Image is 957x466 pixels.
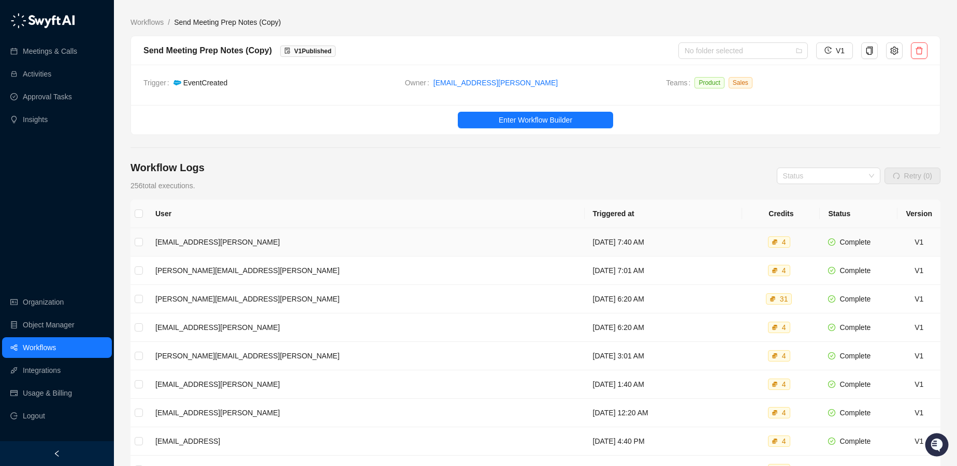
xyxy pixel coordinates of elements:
[35,103,131,112] div: We're available if you need us!
[23,64,51,84] a: Activities
[174,18,281,26] span: Send Meeting Prep Notes (Copy)
[828,352,835,359] span: check-circle
[828,324,835,331] span: check-circle
[796,48,802,54] span: folder
[585,342,743,370] td: [DATE] 3:01 AM
[6,140,42,159] a: 📚Docs
[828,409,835,416] span: check-circle
[42,140,84,159] a: 📶Status
[897,427,940,456] td: V1
[284,48,291,54] span: file-done
[865,47,874,55] span: copy
[839,437,871,445] span: Complete
[147,257,585,285] td: [PERSON_NAME][EMAIL_ADDRESS][PERSON_NAME]
[10,13,75,28] img: logo-05li4sbe.png
[499,114,572,126] span: Enter Workflow Builder
[585,399,743,427] td: [DATE] 12:20 AM
[143,44,272,57] div: Send Meeting Prep Notes (Copy)
[897,399,940,427] td: V1
[128,17,166,28] a: Workflows
[23,383,72,403] a: Usage & Billing
[103,170,125,177] span: Pylon
[780,265,788,276] div: 4
[10,93,29,112] img: 5124521997842_fc6d7dfcefe973c2e489_88.png
[130,182,195,190] span: 256 total executions.
[820,200,897,228] th: Status
[147,200,585,228] th: User
[828,381,835,388] span: check-circle
[778,294,790,304] div: 31
[780,322,788,333] div: 4
[897,228,940,257] td: V1
[729,77,752,88] span: Sales
[10,57,189,74] h2: How can we help?
[897,285,940,313] td: V1
[897,257,940,285] td: V1
[183,79,228,87] span: Event Created
[742,200,820,228] th: Credits
[147,313,585,342] td: [EMAIL_ADDRESS][PERSON_NAME]
[828,267,835,274] span: check-circle
[897,200,940,228] th: Version
[23,405,45,426] span: Logout
[828,238,835,246] span: check-circle
[839,380,871,388] span: Complete
[816,42,853,59] button: V1
[780,379,788,389] div: 4
[294,48,331,55] span: V 1 Published
[666,77,694,93] span: Teams
[915,47,923,55] span: delete
[839,295,871,303] span: Complete
[143,77,173,88] span: Trigger
[780,351,788,361] div: 4
[839,266,871,275] span: Complete
[780,436,788,446] div: 4
[839,238,871,246] span: Complete
[130,160,205,175] h4: Workflow Logs
[53,450,61,457] span: left
[836,45,845,56] span: V1
[585,313,743,342] td: [DATE] 6:20 AM
[405,77,433,88] span: Owner
[585,285,743,313] td: [DATE] 6:20 AM
[23,41,77,62] a: Meetings & Calls
[839,352,871,360] span: Complete
[147,399,585,427] td: [EMAIL_ADDRESS][PERSON_NAME]
[897,342,940,370] td: V1
[585,200,743,228] th: Triggered at
[168,17,170,28] li: /
[173,80,181,86] img: salesforce-ChMvK6Xa.png
[433,77,558,88] a: [EMAIL_ADDRESS][PERSON_NAME]
[885,168,940,184] button: Retry (0)
[23,292,64,312] a: Organization
[694,77,724,88] span: Product
[57,144,80,155] span: Status
[780,408,788,418] div: 4
[147,370,585,399] td: [EMAIL_ADDRESS][PERSON_NAME]
[924,432,952,460] iframe: Open customer support
[147,285,585,313] td: [PERSON_NAME][EMAIL_ADDRESS][PERSON_NAME]
[585,370,743,399] td: [DATE] 1:40 AM
[824,47,832,54] span: history
[10,145,19,154] div: 📚
[47,145,55,154] div: 📶
[839,323,871,332] span: Complete
[897,370,940,399] td: V1
[839,409,871,417] span: Complete
[10,412,18,419] span: logout
[458,112,613,128] button: Enter Workflow Builder
[897,313,940,342] td: V1
[23,337,56,358] a: Workflows
[21,144,38,155] span: Docs
[131,112,940,128] a: Enter Workflow Builder
[585,427,743,456] td: [DATE] 4:40 PM
[23,109,48,130] a: Insights
[73,169,125,177] a: Powered byPylon
[147,427,585,456] td: [EMAIL_ADDRESS]
[35,93,170,103] div: Start new chat
[10,10,31,31] img: Swyft AI
[780,237,788,247] div: 4
[23,360,61,381] a: Integrations
[585,257,743,285] td: [DATE] 7:01 AM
